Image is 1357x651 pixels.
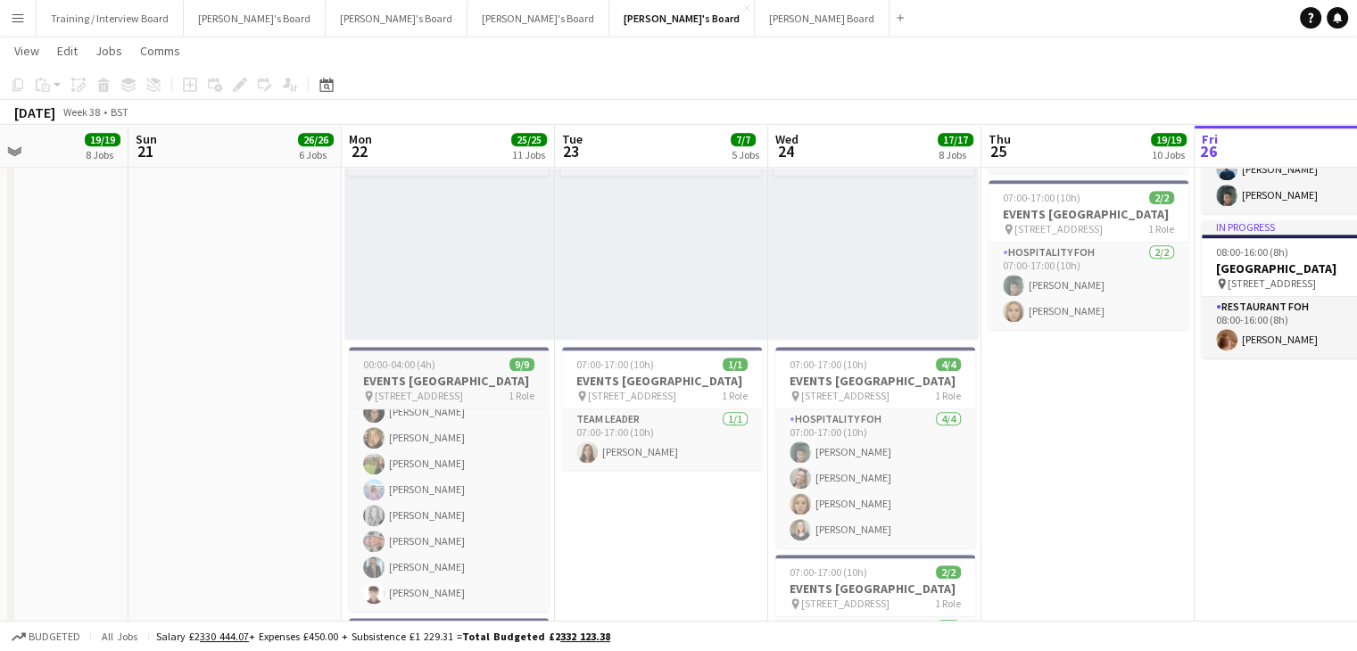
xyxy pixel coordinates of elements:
[1151,133,1187,146] span: 19/19
[37,1,184,36] button: Training / Interview Board
[562,347,762,470] app-job-card: 07:00-17:00 (10h)1/1EVENTS [GEOGRAPHIC_DATA] [STREET_ADDRESS]1 RoleTEAM LEADER1/107:00-17:00 (10h...
[723,358,748,371] span: 1/1
[140,43,180,59] span: Comms
[50,39,85,62] a: Edit
[111,105,128,119] div: BST
[349,347,549,611] app-job-card: 00:00-04:00 (4h)9/9EVENTS [GEOGRAPHIC_DATA] [STREET_ADDRESS]1 Role4 Hour Shift Compensation9/900:...
[1199,141,1218,161] span: 26
[349,343,549,611] app-card-role: 4 Hour Shift Compensation9/900:00-04:00 (4h)[PERSON_NAME][PERSON_NAME][PERSON_NAME][PERSON_NAME][...
[732,148,759,161] div: 5 Jobs
[989,131,1011,147] span: Thu
[86,148,120,161] div: 8 Jobs
[935,597,961,610] span: 1 Role
[509,358,534,371] span: 9/9
[468,1,609,36] button: [PERSON_NAME]'s Board
[1149,191,1174,204] span: 2/2
[773,141,798,161] span: 24
[1003,191,1080,204] span: 07:00-17:00 (10h)
[755,1,889,36] button: [PERSON_NAME] Board
[7,39,46,62] a: View
[576,358,654,371] span: 07:00-17:00 (10h)
[88,39,129,62] a: Jobs
[989,243,1188,329] app-card-role: Hospitality FOH2/207:00-17:00 (10h)[PERSON_NAME][PERSON_NAME]
[98,630,141,643] span: All jobs
[349,131,372,147] span: Mon
[1152,148,1186,161] div: 10 Jobs
[775,131,798,147] span: Wed
[349,373,549,389] h3: EVENTS [GEOGRAPHIC_DATA]
[588,389,676,402] span: [STREET_ADDRESS]
[57,43,78,59] span: Edit
[95,43,122,59] span: Jobs
[363,358,435,371] span: 00:00-04:00 (4h)
[562,373,762,389] h3: EVENTS [GEOGRAPHIC_DATA]
[1216,245,1288,259] span: 08:00-16:00 (8h)
[1014,222,1103,235] span: [STREET_ADDRESS]
[935,389,961,402] span: 1 Role
[989,180,1188,329] app-job-card: 07:00-17:00 (10h)2/2EVENTS [GEOGRAPHIC_DATA] [STREET_ADDRESS]1 RoleHospitality FOH2/207:00-17:00 ...
[801,389,889,402] span: [STREET_ADDRESS]
[790,358,867,371] span: 07:00-17:00 (10h)
[375,389,463,402] span: [STREET_ADDRESS]
[136,131,157,147] span: Sun
[775,581,975,597] h3: EVENTS [GEOGRAPHIC_DATA]
[731,133,756,146] span: 7/7
[801,597,889,610] span: [STREET_ADDRESS]
[14,103,55,121] div: [DATE]
[989,206,1188,222] h3: EVENTS [GEOGRAPHIC_DATA]
[326,1,468,36] button: [PERSON_NAME]'s Board
[790,565,867,579] span: 07:00-17:00 (10h)
[938,133,973,146] span: 17/17
[59,105,103,119] span: Week 38
[133,141,157,161] span: 21
[562,409,762,470] app-card-role: TEAM LEADER1/107:00-17:00 (10h)[PERSON_NAME]
[85,133,120,146] span: 19/19
[562,131,583,147] span: Tue
[29,630,80,643] span: Budgeted
[936,358,961,371] span: 4/4
[986,141,1011,161] span: 25
[184,1,326,36] button: [PERSON_NAME]'s Board
[511,133,547,146] span: 25/25
[9,627,83,647] button: Budgeted
[200,630,249,643] tcxspan: Call 330 444.07 via 3CX
[609,1,755,36] button: [PERSON_NAME]'s Board
[1148,222,1174,235] span: 1 Role
[939,148,972,161] div: 8 Jobs
[722,389,748,402] span: 1 Role
[936,565,961,579] span: 2/2
[512,148,546,161] div: 11 Jobs
[509,389,534,402] span: 1 Role
[462,630,610,643] span: Total Budgeted £2
[560,630,610,643] tcxspan: Call 332 123.38 via 3CX
[775,373,975,389] h3: EVENTS [GEOGRAPHIC_DATA]
[775,409,975,548] app-card-role: Hospitality FOH4/407:00-17:00 (10h)[PERSON_NAME][PERSON_NAME][PERSON_NAME][PERSON_NAME]
[346,141,372,161] span: 22
[298,133,334,146] span: 26/26
[156,630,610,643] div: Salary £2 + Expenses £450.00 + Subsistence £1 229.31 =
[1202,131,1218,147] span: Fri
[14,43,39,59] span: View
[775,347,975,548] app-job-card: 07:00-17:00 (10h)4/4EVENTS [GEOGRAPHIC_DATA] [STREET_ADDRESS]1 RoleHospitality FOH4/407:00-17:00 ...
[133,39,187,62] a: Comms
[559,141,583,161] span: 23
[1228,276,1316,290] span: [STREET_ADDRESS]
[299,148,333,161] div: 6 Jobs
